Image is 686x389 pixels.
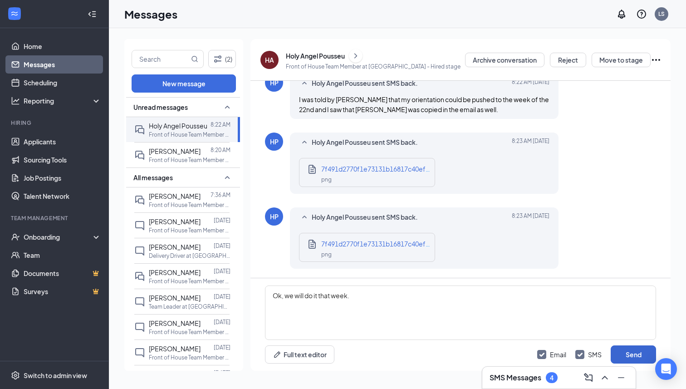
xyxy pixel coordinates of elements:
[24,371,87,380] div: Switch to admin view
[312,78,418,89] span: Holy Angel Pousseu sent SMS back.
[149,319,201,327] span: [PERSON_NAME]
[149,217,201,226] span: [PERSON_NAME]
[149,131,230,138] p: Front of House Team Member at [GEOGRAPHIC_DATA]
[10,9,19,18] svg: WorkstreamLogo
[149,156,230,164] p: Front of House Team Member at [GEOGRAPHIC_DATA]
[24,151,101,169] a: Sourcing Tools
[349,49,363,63] button: ChevronRight
[24,187,101,205] a: Talent Network
[265,55,274,64] div: HA
[11,214,99,222] div: Team Management
[24,96,102,105] div: Reporting
[550,374,554,382] div: 4
[222,172,233,183] svg: SmallChevronUp
[191,55,198,63] svg: MagnifyingGlass
[614,370,628,385] button: Minimize
[208,50,236,68] button: Filter (2)
[149,201,230,209] p: Front of House Team Member at [GEOGRAPHIC_DATA]
[11,96,20,105] svg: Analysis
[616,372,627,383] svg: Minimize
[88,10,97,19] svg: Collapse
[24,282,101,300] a: SurveysCrown
[273,350,282,359] svg: Pen
[149,192,201,200] span: [PERSON_NAME]
[134,347,145,358] svg: ChatInactive
[134,220,145,231] svg: ChatInactive
[24,133,101,151] a: Applicants
[149,243,201,251] span: [PERSON_NAME]
[222,102,233,113] svg: SmallChevronUp
[307,239,318,250] svg: Document
[599,372,610,383] svg: ChevronUp
[149,345,201,353] span: [PERSON_NAME]
[307,239,430,256] a: Document7f491d2770f1e73131b16817c40ef291.pngpng
[581,370,596,385] button: ComposeMessage
[598,370,612,385] button: ChevronUp
[24,169,101,187] a: Job Postings
[651,54,661,65] svg: Ellipses
[211,146,230,154] p: 8:20 AM
[611,345,656,364] button: Send
[211,191,230,199] p: 7:36 AM
[299,78,310,89] svg: SmallChevronUp
[24,74,101,92] a: Scheduling
[24,246,101,264] a: Team
[149,277,230,285] p: Front of House Team Member at [GEOGRAPHIC_DATA]
[149,294,201,302] span: [PERSON_NAME]
[124,6,177,22] h1: Messages
[286,51,345,60] div: Holy Angel Pousseu
[11,232,20,241] svg: UserCheck
[265,286,656,340] textarea: Ok, we will do it that week.
[149,370,201,378] span: [PERSON_NAME]
[299,212,310,223] svg: SmallChevronUp
[321,176,332,183] span: png
[214,369,230,377] p: [DATE]
[351,50,360,61] svg: ChevronRight
[312,212,418,223] span: Holy Angel Pousseu sent SMS back.
[11,371,20,380] svg: Settings
[149,147,201,155] span: [PERSON_NAME]
[212,54,223,64] svg: Filter
[214,242,230,250] p: [DATE]
[133,103,188,112] span: Unread messages
[270,212,279,221] div: HP
[299,95,549,113] span: I was told by [PERSON_NAME] that my orientation could be pushed to the week of the 22nd and I saw...
[265,345,334,364] button: Full text editorPen
[465,53,544,67] button: Archive conversation
[149,268,201,276] span: [PERSON_NAME]
[134,322,145,333] svg: ChatInactive
[321,165,450,173] span: 7f491d2770f1e73131b16817c40ef291.png
[312,137,418,148] span: Holy Angel Pousseu sent SMS back.
[583,372,594,383] svg: ComposeMessage
[24,232,93,241] div: Onboarding
[149,227,230,234] p: Front of House Team Member at [GEOGRAPHIC_DATA]
[211,121,230,128] p: 8:22 AM
[134,195,145,206] svg: DoubleChat
[149,303,230,310] p: Team Leader at [GEOGRAPHIC_DATA]
[24,37,101,55] a: Home
[149,354,230,361] p: Front of House Team Member at [GEOGRAPHIC_DATA]
[512,78,549,89] span: [DATE] 8:22 AM
[149,328,230,336] p: Front of House Team Member at [GEOGRAPHIC_DATA]
[134,246,145,256] svg: ChatInactive
[299,137,310,148] svg: SmallChevronUp
[214,318,230,326] p: [DATE]
[134,271,145,282] svg: DoubleChat
[11,119,99,127] div: Hiring
[307,164,318,175] svg: Document
[321,251,332,258] span: png
[24,264,101,282] a: DocumentsCrown
[655,358,677,380] div: Open Intercom Messenger
[270,78,279,87] div: HP
[512,137,549,148] span: [DATE] 8:23 AM
[658,10,665,18] div: LS
[214,293,230,300] p: [DATE]
[214,267,230,275] p: [DATE]
[134,296,145,307] svg: ChatInactive
[149,122,207,130] span: Holy Angel Pousseu
[307,164,430,181] a: Document7f491d2770f1e73131b16817c40ef291.pngpng
[24,55,101,74] a: Messages
[132,50,189,68] input: Search
[321,240,450,248] span: 7f491d2770f1e73131b16817c40ef291.png
[636,9,647,20] svg: QuestionInfo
